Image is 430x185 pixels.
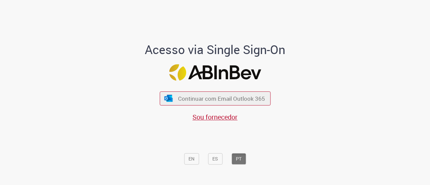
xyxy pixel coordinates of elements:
span: Continuar com Email Outlook 365 [178,95,265,102]
img: ícone Azure/Microsoft 360 [164,95,173,102]
a: Sou fornecedor [192,112,238,122]
button: PT [231,153,246,165]
button: ES [208,153,222,165]
h1: Acesso via Single Sign-On [122,43,308,56]
img: Logo ABInBev [169,64,261,81]
button: ícone Azure/Microsoft 360 Continuar com Email Outlook 365 [160,92,270,105]
button: EN [184,153,199,165]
